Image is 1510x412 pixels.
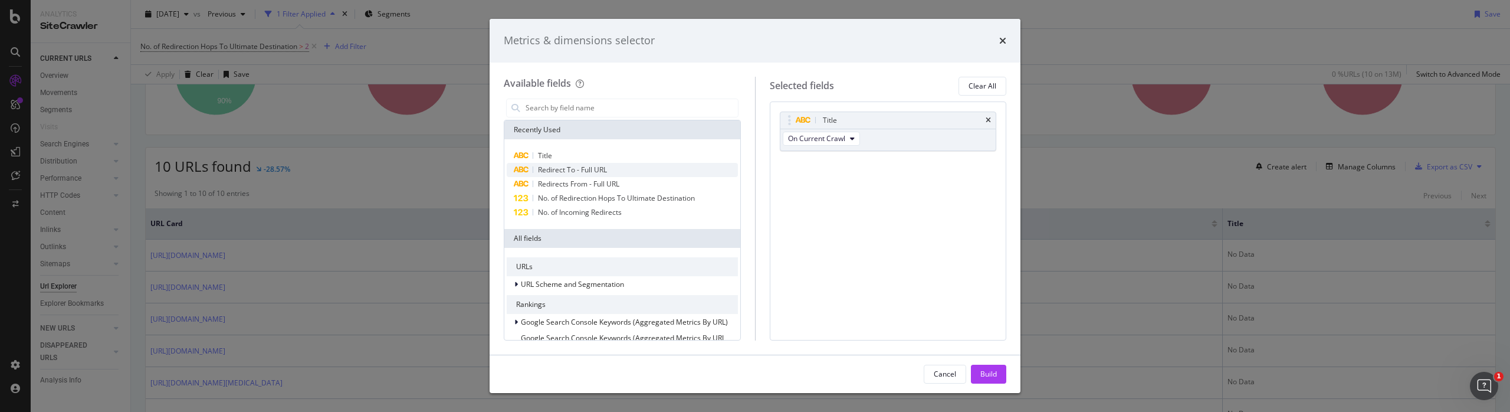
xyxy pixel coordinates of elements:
span: URL Scheme and Segmentation [521,279,624,289]
span: No. of Incoming Redirects [538,207,622,217]
button: Clear All [958,77,1006,96]
div: Cancel [934,369,956,379]
span: No. of Redirection Hops To Ultimate Destination [538,193,695,203]
div: times [986,117,991,124]
iframe: Intercom live chat [1470,372,1498,400]
div: Metrics & dimensions selector [504,33,655,48]
span: 1 [1494,372,1504,381]
span: Title [538,151,552,161]
span: On Current Crawl [788,133,845,143]
div: Selected fields [770,79,834,93]
div: Available fields [504,77,571,90]
div: Title [823,115,837,126]
button: On Current Crawl [783,132,860,146]
span: Redirect To - Full URL [538,165,607,175]
div: Build [980,369,997,379]
div: All fields [504,229,740,248]
div: Clear All [969,81,996,91]
button: Cancel [924,365,966,384]
button: Build [971,365,1006,384]
input: Search by field name [524,99,738,117]
div: modal [490,19,1020,393]
div: Rankings [507,295,738,314]
div: times [999,33,1006,48]
span: Redirects From - Full URL [538,179,619,189]
div: Recently Used [504,120,740,139]
span: Google Search Console Keywords (Aggregated Metrics By URL and Country) [521,333,726,353]
span: Google Search Console Keywords (Aggregated Metrics By URL) [521,317,728,327]
div: URLs [507,257,738,276]
div: TitletimesOn Current Crawl [780,112,997,151]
